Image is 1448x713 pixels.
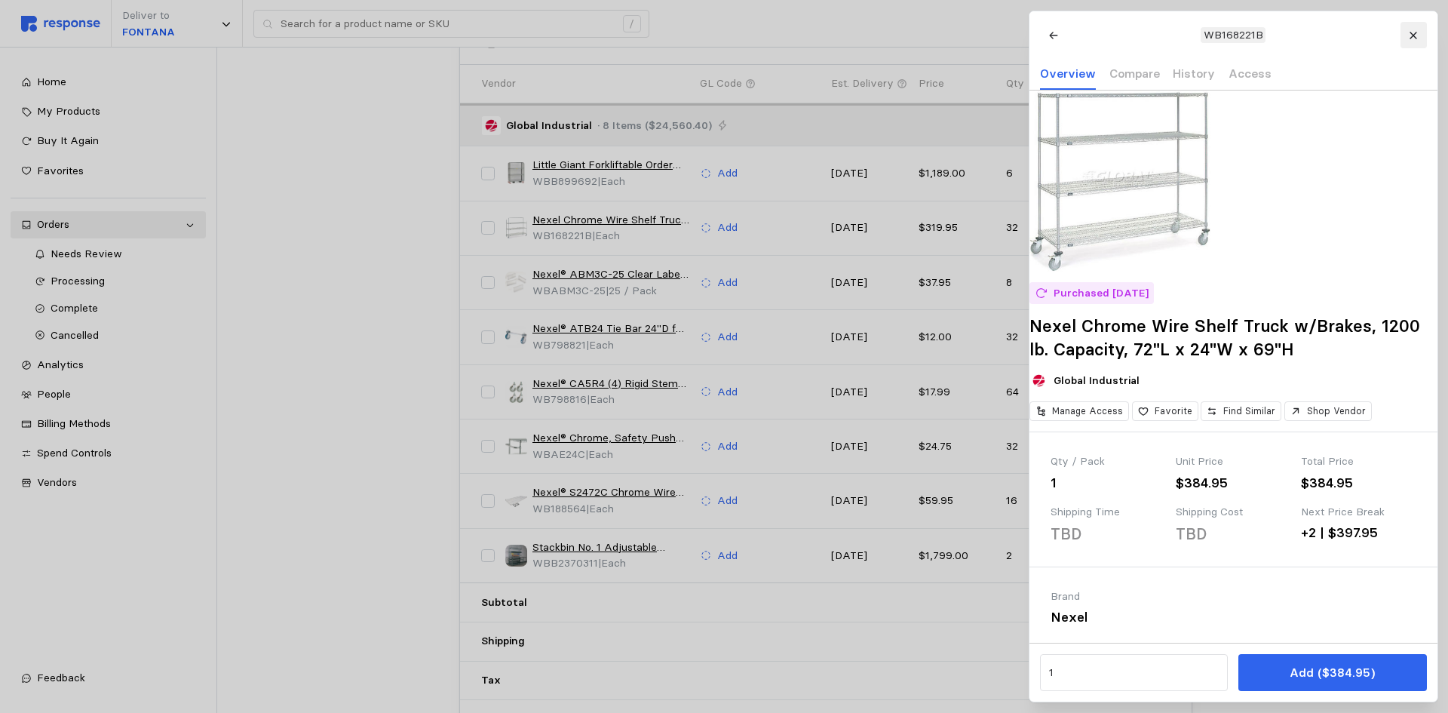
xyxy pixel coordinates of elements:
[1051,453,1165,470] div: Qty / Pack
[1228,64,1271,83] p: Access
[1238,654,1426,691] button: Add ($384.95)
[1051,473,1165,493] div: 1
[1201,401,1281,422] button: Find Similar
[1051,523,1081,546] div: TBD
[1052,404,1123,418] p: Manage Access
[1048,659,1219,687] input: Qty
[1154,404,1192,418] p: Favorite
[1131,401,1198,422] button: Favorite
[1040,64,1096,83] p: Overview
[1053,285,1148,302] p: Purchased [DATE]
[1284,401,1371,422] button: Shop Vendor
[1306,404,1365,418] p: Shop Vendor
[1301,504,1416,521] div: Next Price Break
[1054,373,1140,389] p: Global Industrial
[1051,607,1228,628] div: Nexel
[1223,404,1275,418] p: Find Similar
[1029,401,1129,422] button: Manage Access
[1029,91,1210,272] img: nxlate72x24x63truck.jpg
[1051,504,1165,521] div: Shipping Time
[1029,315,1437,361] h2: Nexel Chrome Wire Shelf Truck w/Brakes, 1200 lb. Capacity, 72"L x 24"W x 69"H
[1176,453,1290,470] div: Unit Price
[1173,64,1215,83] p: History
[1176,523,1207,546] div: TBD
[1051,589,1228,605] div: Brand
[1301,473,1416,493] div: $384.95
[1203,27,1262,44] p: WB168221B
[1176,473,1290,493] div: $384.95
[1301,453,1416,470] div: Total Price
[1290,663,1375,682] p: Add ($384.95)
[1109,64,1159,83] p: Compare
[1301,523,1416,543] div: +2 | $397.95
[1176,504,1290,521] div: Shipping Cost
